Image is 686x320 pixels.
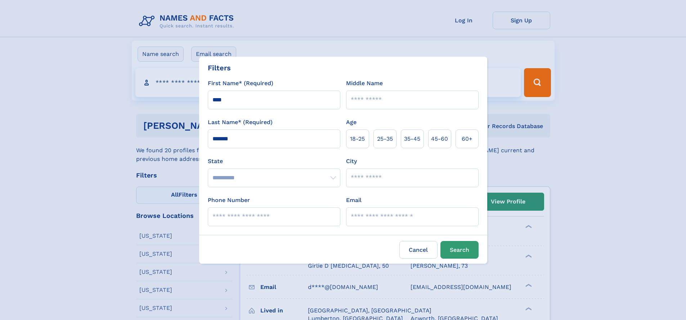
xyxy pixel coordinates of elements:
label: Age [346,118,357,127]
span: 18‑25 [350,135,365,143]
label: Cancel [399,241,438,259]
label: Phone Number [208,196,250,205]
label: Middle Name [346,79,383,88]
div: Filters [208,62,231,73]
label: State [208,157,340,166]
label: Email [346,196,362,205]
span: 25‑35 [377,135,393,143]
button: Search [440,241,479,259]
span: 60+ [462,135,472,143]
span: 35‑45 [404,135,420,143]
span: 45‑60 [431,135,448,143]
label: Last Name* (Required) [208,118,273,127]
label: City [346,157,357,166]
label: First Name* (Required) [208,79,273,88]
